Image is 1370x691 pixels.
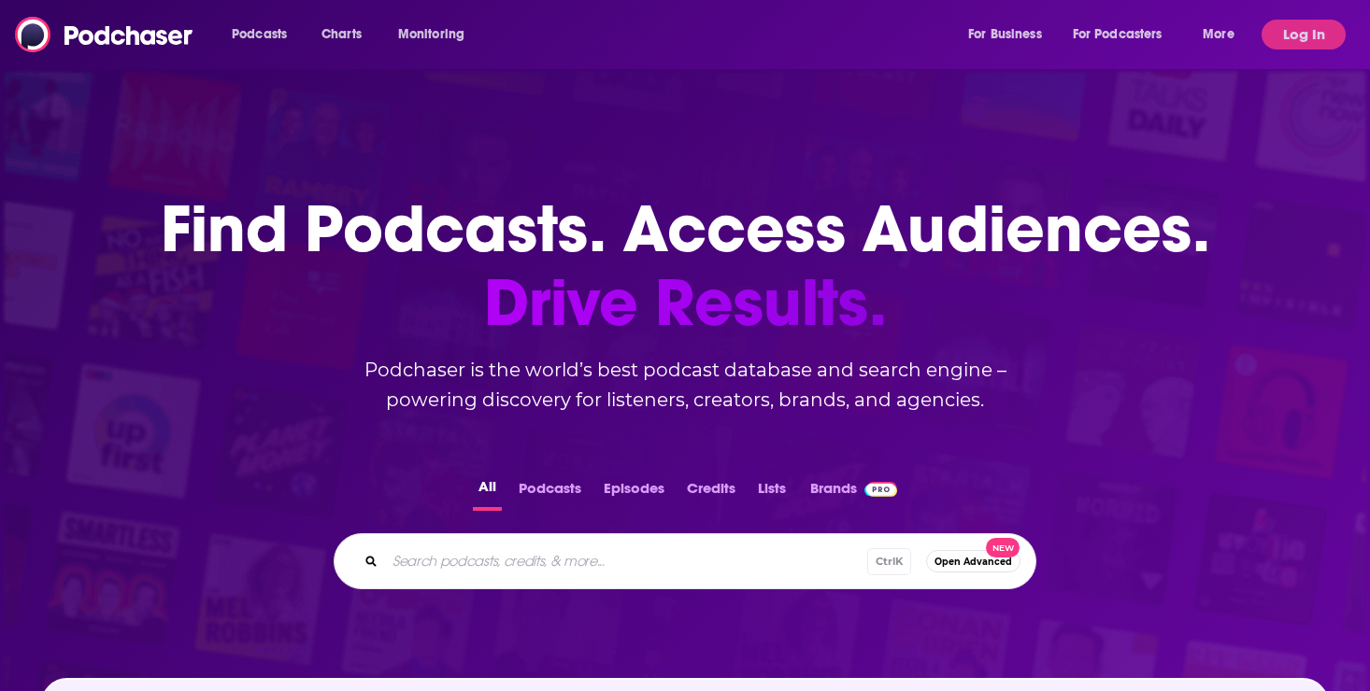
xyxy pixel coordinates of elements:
button: Episodes [598,474,670,511]
a: Charts [309,20,373,49]
span: Podcasts [232,21,287,48]
button: Podcasts [513,474,587,511]
span: For Business [968,21,1042,48]
input: Search podcasts, credits, & more... [385,546,867,576]
img: Podchaser Pro [864,482,897,497]
button: Log In [1262,20,1346,49]
span: Charts [321,21,362,48]
span: Drive Results. [161,266,1210,340]
span: Open Advanced [935,557,1012,567]
h2: Podchaser is the world’s best podcast database and search engine – powering discovery for listene... [311,355,1059,415]
h1: Find Podcasts. Access Audiences. [161,192,1210,340]
span: Ctrl K [867,548,911,575]
a: BrandsPodchaser Pro [810,474,897,511]
span: Monitoring [398,21,464,48]
button: open menu [219,20,311,49]
span: New [986,538,1020,557]
button: open menu [385,20,489,49]
button: open menu [1061,20,1190,49]
button: open menu [1190,20,1258,49]
button: Lists [752,474,792,511]
button: Open AdvancedNew [926,550,1020,572]
span: For Podcasters [1073,21,1163,48]
button: open menu [955,20,1065,49]
img: Podchaser - Follow, Share and Rate Podcasts [15,17,194,52]
span: More [1203,21,1234,48]
div: Search podcasts, credits, & more... [334,533,1036,589]
button: All [473,474,502,511]
button: Credits [681,474,741,511]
